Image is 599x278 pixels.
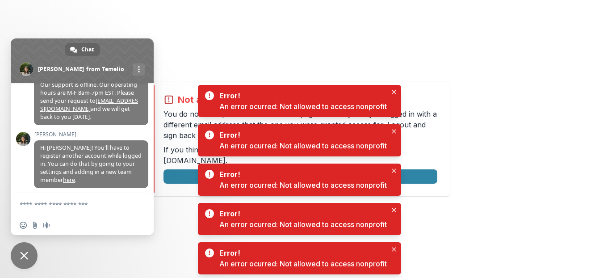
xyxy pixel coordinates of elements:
[34,131,148,138] span: [PERSON_NAME]
[20,222,27,229] span: Insert an emoji
[40,97,138,113] a: [EMAIL_ADDRESS][DOMAIN_NAME]
[163,144,437,166] p: If you think this is an error, please contact us at .
[219,219,387,230] div: An error ocurred: Not allowed to access nonprofit
[65,43,100,56] a: Chat
[219,248,383,258] div: Error!
[389,165,399,176] button: Close
[63,176,75,184] a: here
[163,109,437,141] p: You do not have permission to view the page. It is likely that you logged in with a different ema...
[219,101,387,112] div: An error ocurred: Not allowed to access nonprofit
[389,87,399,97] button: Close
[219,208,383,219] div: Error!
[219,258,387,269] div: An error ocurred: Not allowed to access nonprofit
[20,193,127,215] textarea: Compose your message...
[40,144,142,184] span: Hi [PERSON_NAME]! You'll have to register another account while logged in. You can do that by goi...
[163,169,437,184] button: Logout
[11,242,38,269] a: Close chat
[31,222,38,229] span: Send a file
[389,244,399,255] button: Close
[219,169,383,180] div: Error!
[219,130,383,140] div: Error!
[389,126,399,137] button: Close
[178,94,289,105] h2: Not allowed to view page
[219,140,387,151] div: An error ocurred: Not allowed to access nonprofit
[219,90,383,101] div: Error!
[389,205,399,215] button: Close
[40,65,138,121] span: Hello! Our support is offline. Our operating hours are M-F 8am-7pm EST. Please send your request ...
[81,43,94,56] span: Chat
[219,180,387,190] div: An error ocurred: Not allowed to access nonprofit
[43,222,50,229] span: Audio message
